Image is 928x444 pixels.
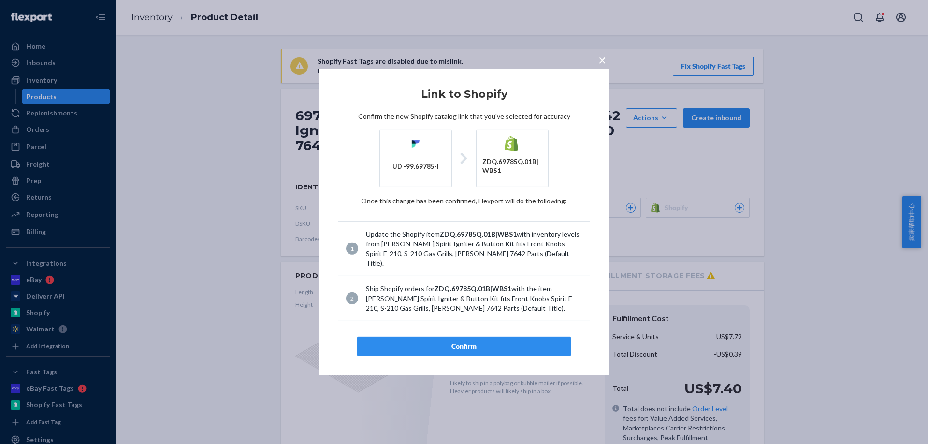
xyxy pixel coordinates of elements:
button: Confirm [357,337,571,356]
h2: Link to Shopify [338,88,590,100]
div: 2 [346,292,358,304]
p: Once this change has been confirmed, Flexport will do the following: [338,196,590,206]
div: ZDQ.69785Q.01B|WBS1 [482,158,542,175]
p: Confirm the new Shopify catalog link that you've selected for accuracy [338,112,590,121]
div: UD -99.69785-I [392,162,439,175]
img: Flexport logo [408,136,423,152]
span: × [598,51,606,68]
div: Ship Shopify orders for with the item [PERSON_NAME] Spirit Igniter & Button Kit fits Front Knobs ... [366,284,582,313]
div: 1 [346,243,358,255]
span: ZDQ.69785Q.01B|WBS1 [440,230,517,238]
div: Confirm [365,342,563,351]
span: ZDQ.69785Q.01B|WBS1 [435,285,511,293]
div: Update the Shopify item with inventory levels from [PERSON_NAME] Spirit Igniter & Button Kit fits... [366,229,582,268]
